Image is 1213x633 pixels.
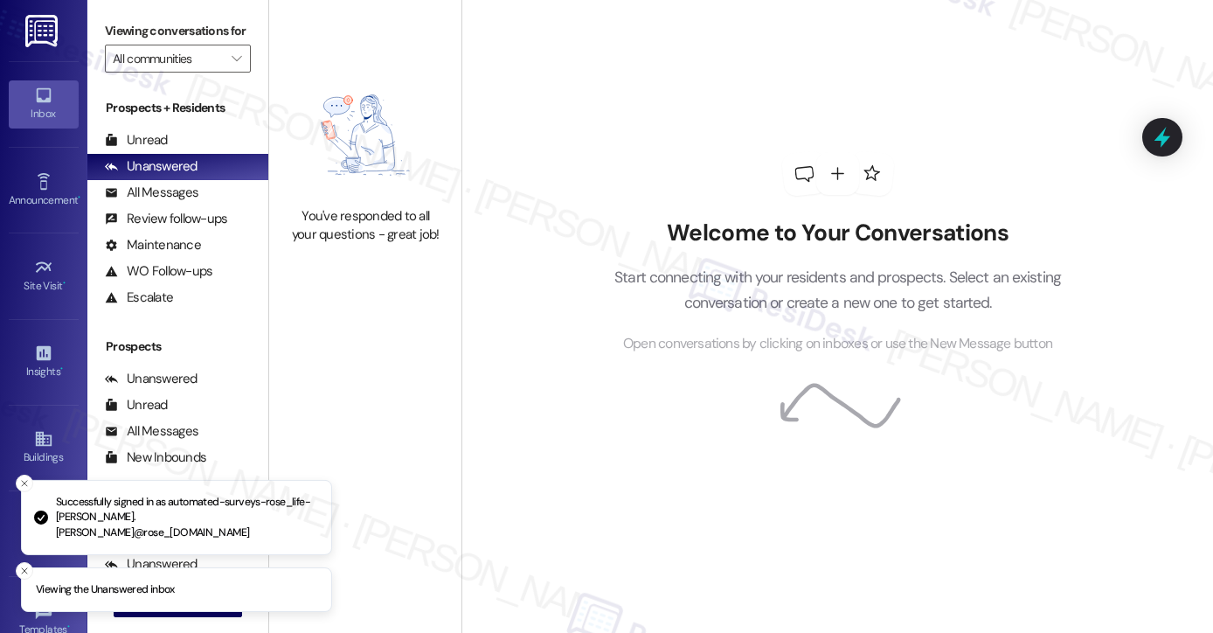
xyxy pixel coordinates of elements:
[105,184,198,202] div: All Messages
[9,80,79,128] a: Inbox
[36,582,175,598] p: Viewing the Unanswered inbox
[105,396,168,414] div: Unread
[105,210,227,228] div: Review follow-ups
[16,474,33,491] button: Close toast
[105,131,168,150] div: Unread
[105,422,198,441] div: All Messages
[9,253,79,300] a: Site Visit •
[105,262,212,281] div: WO Follow-ups
[67,621,70,633] span: •
[113,45,223,73] input: All communities
[232,52,241,66] i: 
[105,370,198,388] div: Unanswered
[87,337,268,356] div: Prospects
[105,157,198,176] div: Unanswered
[588,219,1088,247] h2: Welcome to Your Conversations
[105,17,251,45] label: Viewing conversations for
[105,289,173,307] div: Escalate
[288,207,442,245] div: You've responded to all your questions - great job!
[588,265,1088,315] p: Start connecting with your residents and prospects. Select an existing conversation or create a n...
[78,191,80,204] span: •
[16,562,33,580] button: Close toast
[56,494,317,540] p: Successfully signed in as automated-surveys-rose_life-[PERSON_NAME].[PERSON_NAME]@rose_[DOMAIN_NAME]
[288,72,442,198] img: empty-state
[63,277,66,289] span: •
[9,338,79,386] a: Insights •
[9,511,79,558] a: Leads
[25,15,61,47] img: ResiDesk Logo
[87,99,268,117] div: Prospects + Residents
[60,363,63,375] span: •
[105,236,201,254] div: Maintenance
[623,333,1052,355] span: Open conversations by clicking on inboxes or use the New Message button
[105,449,206,467] div: New Inbounds
[9,424,79,471] a: Buildings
